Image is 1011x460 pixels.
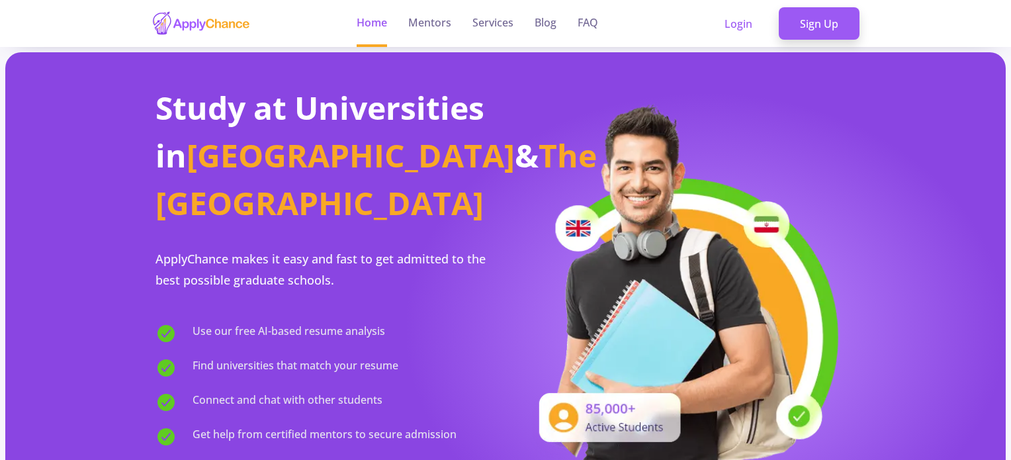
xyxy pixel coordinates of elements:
[155,251,486,288] span: ApplyChance makes it easy and fast to get admitted to the best possible graduate schools.
[193,357,398,379] span: Find universities that match your resume
[155,86,484,177] span: Study at Universities in
[193,392,382,413] span: Connect and chat with other students
[703,7,773,40] a: Login
[152,11,251,36] img: applychance logo
[515,134,539,177] span: &
[193,426,457,447] span: Get help from certified mentors to secure admission
[779,7,859,40] a: Sign Up
[193,323,385,344] span: Use our free AI-based resume analysis
[187,134,515,177] span: [GEOGRAPHIC_DATA]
